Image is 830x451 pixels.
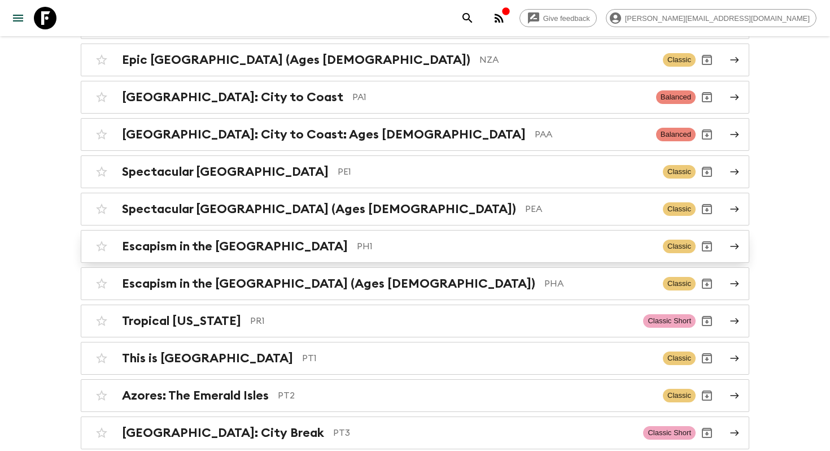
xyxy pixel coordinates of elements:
[619,14,816,23] span: [PERSON_NAME][EMAIL_ADDRESS][DOMAIN_NAME]
[81,230,749,263] a: Escapism in the [GEOGRAPHIC_DATA]PH1ClassicArchive
[278,389,654,402] p: PT2
[81,267,749,300] a: Escapism in the [GEOGRAPHIC_DATA] (Ages [DEMOGRAPHIC_DATA])PHAClassicArchive
[122,314,241,328] h2: Tropical [US_STATE]
[544,277,654,290] p: PHA
[696,235,718,258] button: Archive
[81,81,749,114] a: [GEOGRAPHIC_DATA]: City to CoastPA1BalancedArchive
[122,164,329,179] h2: Spectacular [GEOGRAPHIC_DATA]
[122,127,526,142] h2: [GEOGRAPHIC_DATA]: City to Coast: Ages [DEMOGRAPHIC_DATA]
[663,240,696,253] span: Classic
[525,202,654,216] p: PEA
[81,342,749,375] a: This is [GEOGRAPHIC_DATA]PT1ClassicArchive
[656,90,696,104] span: Balanced
[519,9,597,27] a: Give feedback
[81,305,749,337] a: Tropical [US_STATE]PR1Classic ShortArchive
[479,53,654,67] p: NZA
[663,165,696,179] span: Classic
[456,7,479,29] button: search adventures
[338,165,654,179] p: PE1
[696,86,718,109] button: Archive
[122,276,535,291] h2: Escapism in the [GEOGRAPHIC_DATA] (Ages [DEMOGRAPHIC_DATA])
[663,389,696,402] span: Classic
[696,347,718,370] button: Archive
[250,314,634,328] p: PR1
[663,202,696,216] span: Classic
[357,240,654,253] p: PH1
[663,352,696,365] span: Classic
[663,53,696,67] span: Classic
[7,7,29,29] button: menu
[122,388,269,403] h2: Azores: The Emerald Isles
[656,128,696,141] span: Balanced
[122,90,343,105] h2: [GEOGRAPHIC_DATA]: City to Coast
[696,310,718,332] button: Archive
[352,90,647,104] p: PA1
[696,422,718,444] button: Archive
[333,426,634,440] p: PT3
[606,9,816,27] div: [PERSON_NAME][EMAIL_ADDRESS][DOMAIN_NAME]
[663,277,696,290] span: Classic
[81,379,749,412] a: Azores: The Emerald IslesPT2ClassicArchive
[81,417,749,449] a: [GEOGRAPHIC_DATA]: City BreakPT3Classic ShortArchive
[643,426,696,440] span: Classic Short
[537,14,596,23] span: Give feedback
[122,53,470,67] h2: Epic [GEOGRAPHIC_DATA] (Ages [DEMOGRAPHIC_DATA])
[81,44,749,76] a: Epic [GEOGRAPHIC_DATA] (Ages [DEMOGRAPHIC_DATA])NZAClassicArchive
[122,239,348,254] h2: Escapism in the [GEOGRAPHIC_DATA]
[122,426,324,440] h2: [GEOGRAPHIC_DATA]: City Break
[643,314,696,328] span: Classic Short
[696,272,718,295] button: Archive
[122,202,516,216] h2: Spectacular [GEOGRAPHIC_DATA] (Ages [DEMOGRAPHIC_DATA])
[696,123,718,146] button: Archive
[81,118,749,151] a: [GEOGRAPHIC_DATA]: City to Coast: Ages [DEMOGRAPHIC_DATA]PAABalancedArchive
[696,49,718,71] button: Archive
[81,193,749,225] a: Spectacular [GEOGRAPHIC_DATA] (Ages [DEMOGRAPHIC_DATA])PEAClassicArchive
[696,384,718,407] button: Archive
[696,198,718,220] button: Archive
[535,128,647,141] p: PAA
[302,352,654,365] p: PT1
[122,351,293,366] h2: This is [GEOGRAPHIC_DATA]
[696,161,718,183] button: Archive
[81,155,749,188] a: Spectacular [GEOGRAPHIC_DATA]PE1ClassicArchive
